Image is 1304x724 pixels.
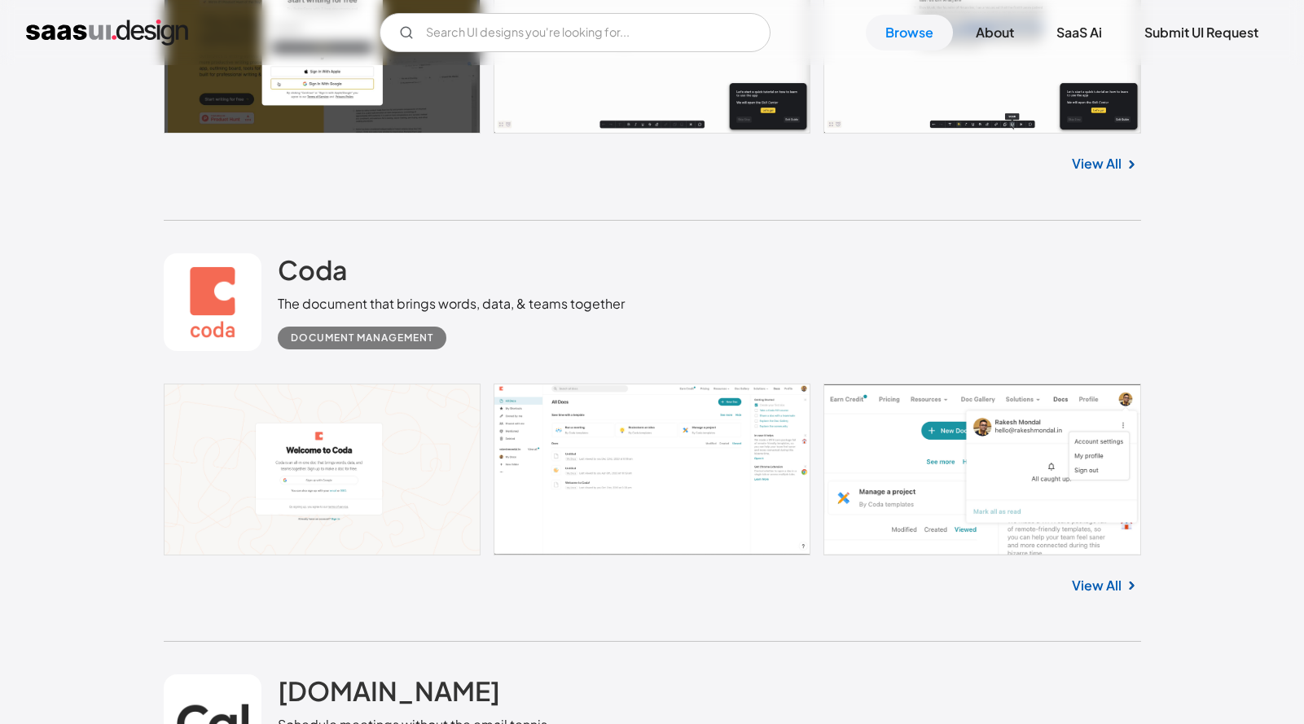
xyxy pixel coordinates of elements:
[278,253,348,294] a: Coda
[278,253,348,286] h2: Coda
[278,294,625,314] div: The document that brings words, data, & teams together
[866,15,953,50] a: Browse
[1037,15,1122,50] a: SaaS Ai
[380,13,771,52] input: Search UI designs you're looking for...
[1072,154,1122,173] a: View All
[278,674,500,715] a: [DOMAIN_NAME]
[380,13,771,52] form: Email Form
[278,674,500,707] h2: [DOMAIN_NAME]
[1072,576,1122,595] a: View All
[1125,15,1278,50] a: Submit UI Request
[26,20,188,46] a: home
[956,15,1034,50] a: About
[291,328,433,348] div: Document Management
